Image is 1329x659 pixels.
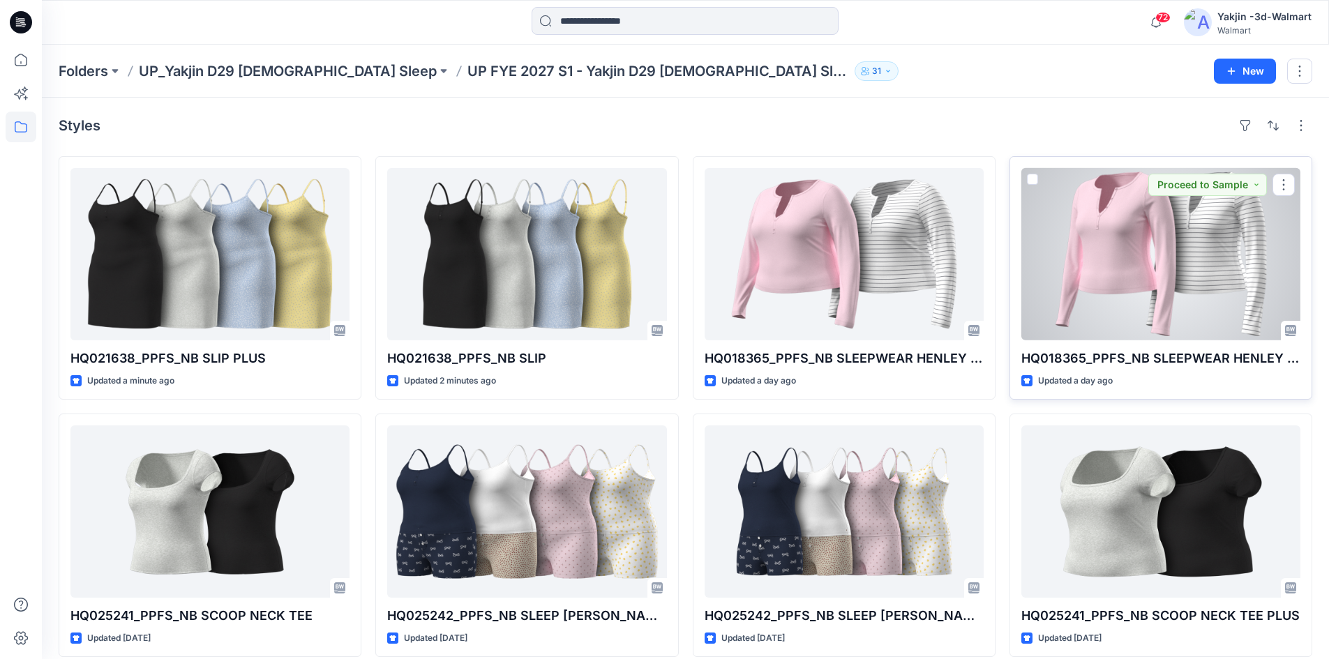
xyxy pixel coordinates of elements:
a: HQ021638_PPFS_NB SLIP [387,168,666,340]
a: UP_Yakjin D29 [DEMOGRAPHIC_DATA] Sleep [139,61,437,81]
p: Updated [DATE] [404,631,467,646]
div: Walmart [1217,25,1312,36]
p: Updated 2 minutes ago [404,374,496,388]
p: HQ025242_PPFS_NB SLEEP [PERSON_NAME] SET PLUS [387,606,666,626]
a: HQ018365_PPFS_NB SLEEPWEAR HENLEY TOP PLUS [705,168,984,340]
p: Updated [DATE] [87,631,151,646]
p: HQ018365_PPFS_NB SLEEPWEAR HENLEY TOP [1021,349,1300,368]
a: HQ021638_PPFS_NB SLIP PLUS [70,168,350,340]
p: Updated [DATE] [721,631,785,646]
p: HQ021638_PPFS_NB SLIP [387,349,666,368]
button: 31 [855,61,899,81]
p: HQ021638_PPFS_NB SLIP PLUS [70,349,350,368]
p: HQ025242_PPFS_NB SLEEP [PERSON_NAME] SET [705,606,984,626]
p: UP FYE 2027 S1 - Yakjin D29 [DEMOGRAPHIC_DATA] Sleepwear [467,61,849,81]
a: HQ018365_PPFS_NB SLEEPWEAR HENLEY TOP [1021,168,1300,340]
a: Folders [59,61,108,81]
button: New [1214,59,1276,84]
img: avatar [1184,8,1212,36]
p: Updated [DATE] [1038,631,1102,646]
p: HQ018365_PPFS_NB SLEEPWEAR HENLEY TOP PLUS [705,349,984,368]
p: Updated a minute ago [87,374,174,388]
a: HQ025241_PPFS_NB SCOOP NECK TEE [70,425,350,598]
p: HQ025241_PPFS_NB SCOOP NECK TEE [70,606,350,626]
span: 72 [1155,12,1171,23]
div: Yakjin -3d-Walmart [1217,8,1312,25]
a: HQ025242_PPFS_NB SLEEP CAMI BOXER SET PLUS [387,425,666,598]
h4: Styles [59,117,100,134]
a: HQ025242_PPFS_NB SLEEP CAMI BOXER SET [705,425,984,598]
p: 31 [872,63,881,79]
p: Updated a day ago [721,374,796,388]
p: HQ025241_PPFS_NB SCOOP NECK TEE PLUS [1021,606,1300,626]
p: Updated a day ago [1038,374,1113,388]
a: HQ025241_PPFS_NB SCOOP NECK TEE PLUS [1021,425,1300,598]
